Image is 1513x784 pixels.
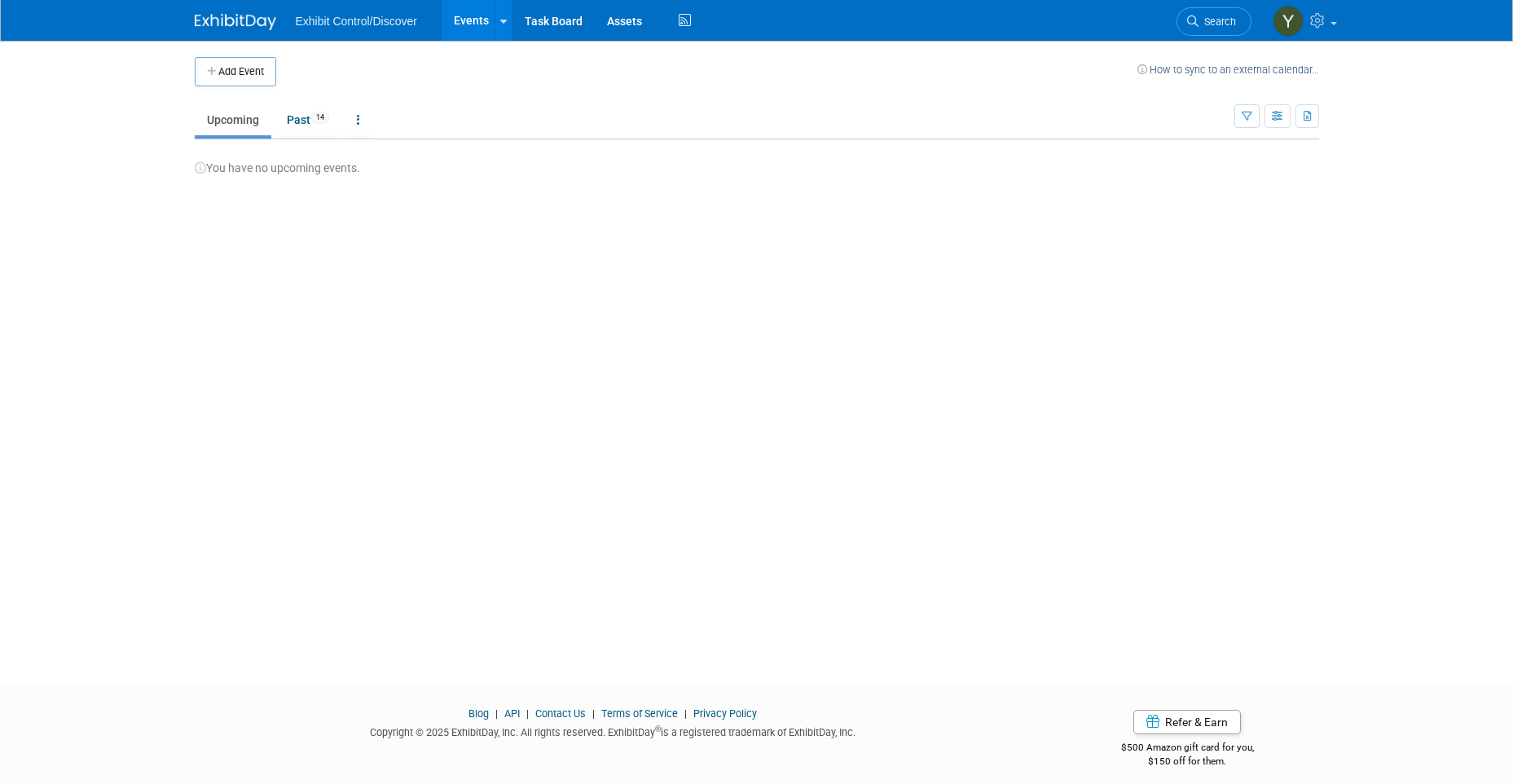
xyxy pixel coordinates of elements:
a: Search [1177,7,1251,36]
a: Privacy Policy [693,707,757,720]
span: 14 [311,112,329,124]
sup: ® [655,725,661,733]
a: Upcoming [195,104,271,135]
a: Terms of Service [601,707,678,720]
a: Contact Us [535,707,586,720]
a: Refer & Earn [1133,710,1241,734]
span: | [680,707,691,720]
a: Past14 [275,104,341,135]
a: API [504,707,520,720]
button: Add Event [195,57,276,86]
span: | [522,707,533,720]
div: $150 off for them. [1056,755,1319,769]
a: How to sync to an external calendar... [1137,64,1319,76]
span: Exhibit Control/Discover [296,15,417,28]
span: Search [1199,15,1236,28]
div: $500 Amazon gift card for you, [1056,730,1319,768]
div: Copyright © 2025 ExhibitDay, Inc. All rights reserved. ExhibitDay is a registered trademark of Ex... [195,721,1032,740]
img: Yliana Perez [1273,6,1304,37]
span: | [588,707,599,720]
span: You have no upcoming events. [195,161,360,174]
span: | [491,707,502,720]
img: ExhibitDay [195,14,276,30]
a: Blog [468,707,489,720]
